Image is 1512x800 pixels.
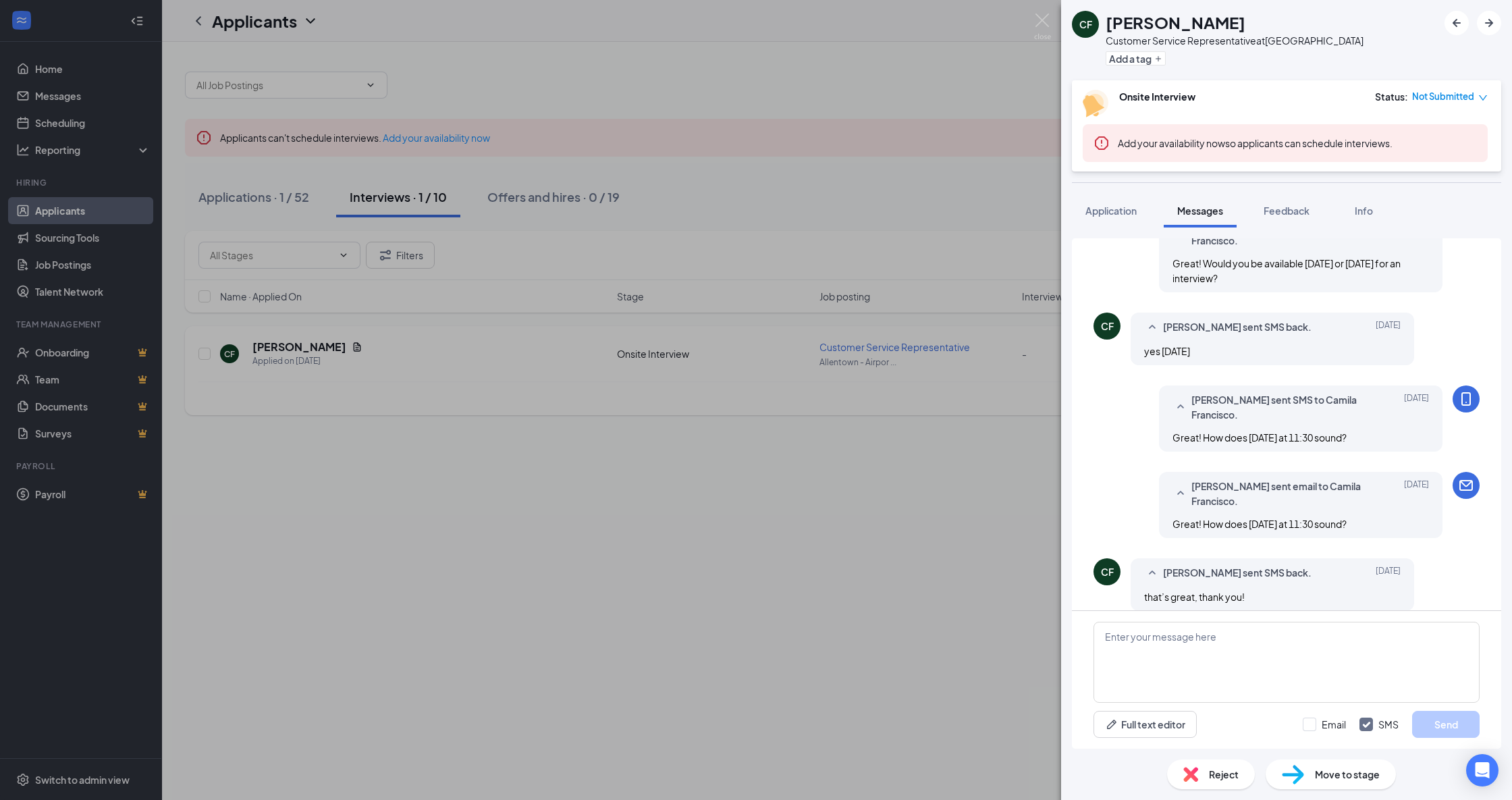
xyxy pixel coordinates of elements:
svg: ArrowRight [1481,15,1497,31]
span: Not Submitted [1412,90,1474,103]
span: [PERSON_NAME] sent SMS back. [1163,565,1312,581]
span: Reject [1209,767,1239,782]
svg: Email [1458,477,1474,494]
b: Onsite Interview [1119,90,1195,103]
svg: SmallChevronUp [1144,319,1160,336]
span: yes [DATE] [1144,345,1190,357]
button: Full text editorPen [1093,711,1197,738]
span: [PERSON_NAME] sent SMS to Camila Francisco. [1191,392,1368,422]
svg: MobileSms [1458,391,1474,407]
button: Add your availability now [1118,136,1225,150]
button: Send [1412,711,1480,738]
div: Open Intercom Messenger [1466,754,1498,786]
span: that’s great, thank you! [1144,591,1245,603]
button: ArrowRight [1477,11,1501,35]
span: [DATE] [1376,319,1401,336]
svg: SmallChevronUp [1172,485,1189,502]
div: Customer Service Representative at [GEOGRAPHIC_DATA] [1106,34,1363,47]
svg: Plus [1154,55,1162,63]
span: so applicants can schedule interviews. [1118,137,1393,149]
span: down [1478,93,1488,103]
span: [DATE] [1404,392,1429,422]
svg: Pen [1105,718,1118,731]
span: Great! How does [DATE] at 11:30 sound? [1172,431,1347,444]
button: PlusAdd a tag [1106,51,1166,65]
svg: SmallChevronUp [1144,565,1160,581]
span: Feedback [1264,205,1309,217]
span: Info [1355,205,1373,217]
span: Great! Would you be available [DATE] or [DATE] for an interview? [1172,257,1401,284]
span: [DATE] [1404,479,1429,508]
div: CF [1079,18,1092,31]
div: CF [1101,565,1114,579]
div: Status : [1375,90,1408,103]
span: [DATE] [1376,565,1401,581]
span: [PERSON_NAME] sent SMS back. [1163,319,1312,336]
span: Great! How does [DATE] at 11:30 sound? [1172,518,1347,530]
h1: [PERSON_NAME] [1106,11,1245,34]
span: Messages [1177,205,1223,217]
span: Application [1085,205,1137,217]
span: Move to stage [1315,767,1380,782]
svg: Error [1093,135,1110,151]
svg: ArrowLeftNew [1449,15,1465,31]
svg: SmallChevronUp [1172,399,1189,415]
div: CF [1101,319,1114,333]
button: ArrowLeftNew [1444,11,1469,35]
span: [PERSON_NAME] sent email to Camila Francisco. [1191,479,1368,508]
